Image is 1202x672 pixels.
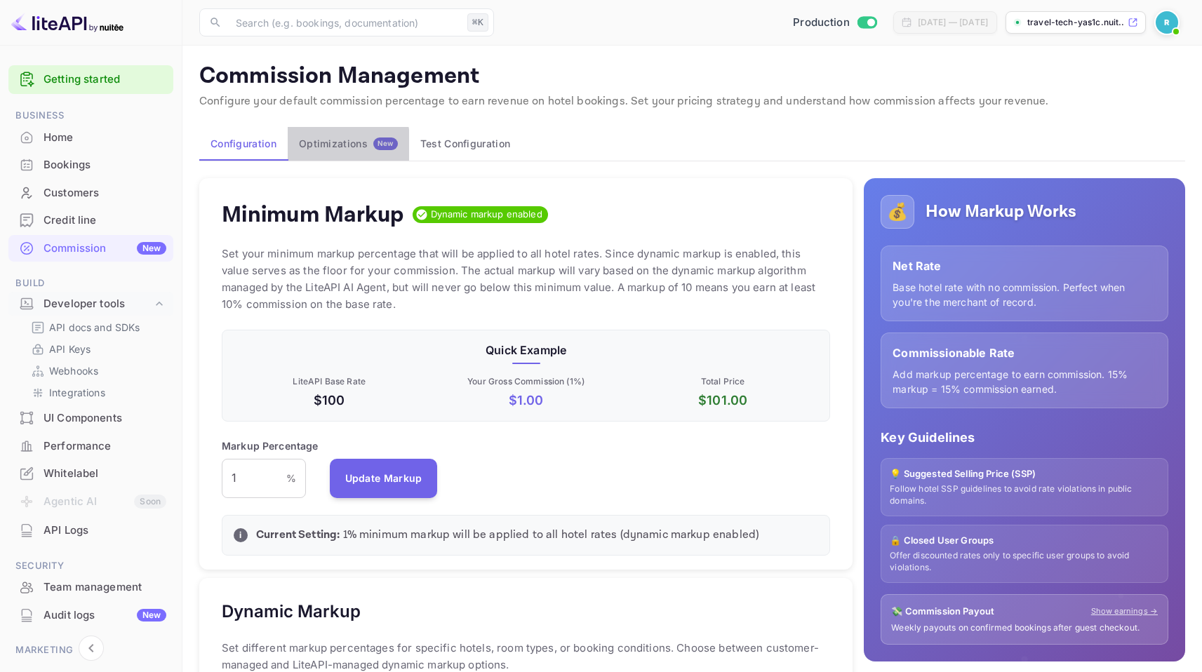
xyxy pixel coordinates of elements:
a: UI Components [8,405,173,431]
div: Customers [8,180,173,207]
div: Credit line [8,207,173,234]
p: 1 % minimum markup will be applied to all hotel rates (dynamic markup enabled) [256,527,818,544]
div: Performance [44,438,166,455]
a: Integrations [31,385,162,400]
div: Bookings [8,152,173,179]
a: Home [8,124,173,150]
div: Webhooks [25,361,168,381]
a: CommissionNew [8,235,173,261]
p: Commissionable Rate [893,344,1156,361]
h4: Minimum Markup [222,201,404,229]
div: New [137,242,166,255]
p: LiteAPI Base Rate [234,375,425,388]
span: Marketing [8,643,173,658]
span: Security [8,558,173,574]
div: New [137,609,166,621]
a: Performance [8,433,173,459]
span: Business [8,108,173,123]
p: API Keys [49,342,91,356]
p: Offer discounted rates only to specific user groups to avoid violations. [890,550,1159,574]
div: Switch to Sandbox mode [787,15,882,31]
p: Total Price [627,375,818,388]
p: 💸 Commission Payout [891,605,994,619]
strong: Current Setting: [256,527,340,542]
a: Getting started [44,72,166,88]
img: Revolut [1156,11,1178,34]
p: Quick Example [234,342,818,358]
span: Build [8,276,173,291]
div: Developer tools [44,296,152,312]
a: API docs and SDKs [31,320,162,335]
button: Configuration [199,127,288,161]
p: Follow hotel SSP guidelines to avoid rate violations in public domains. [890,483,1159,507]
span: Dynamic markup enabled [425,208,548,222]
div: Credit line [44,213,166,229]
button: Update Markup [330,459,438,498]
p: Set your minimum markup percentage that will be applied to all hotel rates. Since dynamic markup ... [222,246,830,313]
p: Commission Management [199,62,1185,90]
p: $100 [234,391,425,410]
p: Base hotel rate with no commission. Perfect when you're the merchant of record. [893,280,1156,309]
div: API Logs [44,523,166,539]
div: Optimizations [299,137,398,150]
a: Team management [8,574,173,600]
div: Performance [8,433,173,460]
h5: Dynamic Markup [222,600,361,623]
div: Audit logs [44,607,166,624]
button: Collapse navigation [79,636,104,661]
span: Production [793,15,850,31]
div: Getting started [8,65,173,94]
p: i [239,529,241,542]
div: API Logs [8,517,173,544]
div: Integrations [25,382,168,403]
div: UI Components [8,405,173,432]
a: Webhooks [31,363,162,378]
p: Your Gross Commission ( 1 %) [430,375,621,388]
p: Key Guidelines [881,428,1168,447]
p: Add markup percentage to earn commission. 15% markup = 15% commission earned. [893,367,1156,396]
a: Credit line [8,207,173,233]
div: [DATE] — [DATE] [918,16,988,29]
a: Audit logsNew [8,602,173,628]
div: API docs and SDKs [25,317,168,337]
div: Whitelabel [44,466,166,482]
p: 💰 [887,199,908,224]
p: Net Rate [893,257,1156,274]
p: API docs and SDKs [49,320,140,335]
p: Integrations [49,385,105,400]
p: $ 1.00 [430,391,621,410]
div: Developer tools [8,292,173,316]
img: LiteAPI logo [11,11,123,34]
div: Team management [44,579,166,596]
button: Test Configuration [409,127,521,161]
p: travel-tech-yas1c.nuit... [1027,16,1125,29]
div: UI Components [44,410,166,426]
a: API Keys [31,342,162,356]
div: Team management [8,574,173,601]
a: Customers [8,180,173,206]
div: Commission [44,241,166,257]
p: 💡 Suggested Selling Price (SSP) [890,467,1159,481]
a: Whitelabel [8,460,173,486]
div: Customers [44,185,166,201]
div: Bookings [44,157,166,173]
input: 0 [222,459,286,498]
p: 🔒 Closed User Groups [890,534,1159,548]
div: Home [8,124,173,152]
div: Home [44,130,166,146]
h5: How Markup Works [926,201,1076,223]
p: Markup Percentage [222,438,319,453]
div: Whitelabel [8,460,173,488]
p: $ 101.00 [627,391,818,410]
a: Show earnings → [1091,605,1158,617]
a: API Logs [8,517,173,543]
div: CommissionNew [8,235,173,262]
p: Webhooks [49,363,98,378]
p: Weekly payouts on confirmed bookings after guest checkout. [891,622,1158,634]
p: % [286,471,296,485]
span: New [373,139,398,148]
div: API Keys [25,339,168,359]
div: ⌘K [467,13,488,32]
input: Search (e.g. bookings, documentation) [227,8,462,36]
a: Bookings [8,152,173,177]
